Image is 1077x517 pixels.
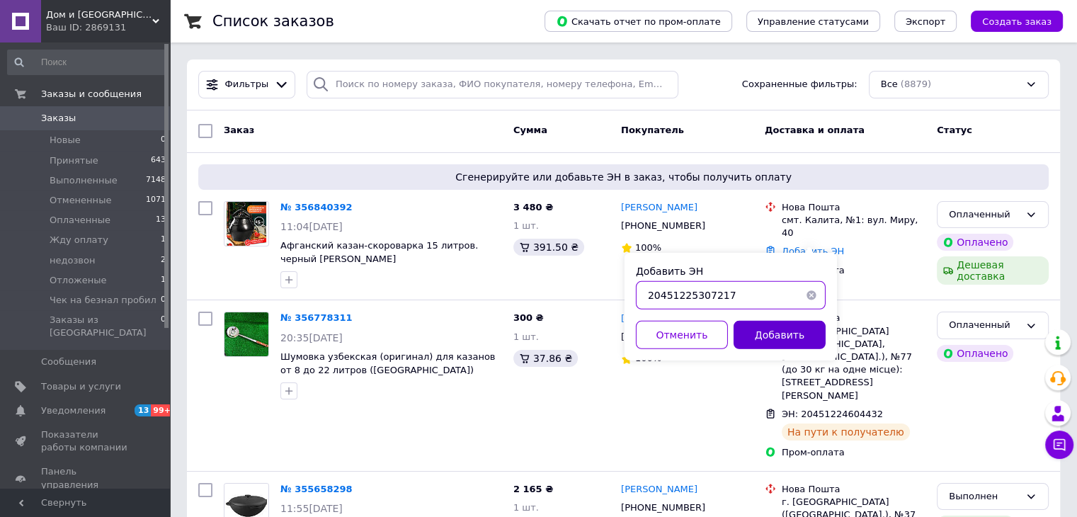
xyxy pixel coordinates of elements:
div: г. [GEOGRAPHIC_DATA] ([GEOGRAPHIC_DATA], [GEOGRAPHIC_DATA].), №77 (до 30 кг на одне місце): [STRE... [782,325,925,402]
span: Сумма [513,125,547,135]
span: Товары и услуги [41,380,121,393]
span: Заказ [224,125,254,135]
a: Фото товару [224,312,269,357]
img: Фото товару [224,312,268,356]
div: [PHONE_NUMBER] [618,328,708,346]
button: Добавить [734,321,826,349]
a: № 356778311 [280,312,353,323]
button: Отменить [636,321,728,349]
div: Пром-оплата [782,264,925,277]
span: 643 [151,154,166,167]
div: [PHONE_NUMBER] [618,217,708,235]
span: Уведомления [41,404,106,417]
span: Принятые [50,154,98,167]
div: Оплачено [937,234,1013,251]
span: Все [881,78,898,91]
button: Управление статусами [746,11,880,32]
img: Фото товару [227,202,267,246]
span: Панель управления [41,465,131,491]
div: 37.86 ₴ [513,350,578,367]
span: Сгенерируйте или добавьте ЭН в заказ, чтобы получить оплату [204,170,1043,184]
button: Экспорт [894,11,957,32]
div: Пром-оплата [782,446,925,459]
span: 13 [156,214,166,227]
span: Экспорт [906,16,945,27]
span: Скачать отчет по пром-оплате [556,15,721,28]
div: На пути к получателю [782,424,910,441]
span: Выполненные [50,174,118,187]
a: № 355658298 [280,484,353,494]
div: Нова Пошта [782,312,925,324]
span: 1 шт. [513,331,539,342]
span: 13 [135,404,151,416]
span: 300 ₴ [513,312,544,323]
div: Нова Пошта [782,201,925,214]
div: Дешевая доставка [937,256,1049,285]
div: Оплаченный [949,208,1020,222]
span: 0 [161,314,166,339]
span: Сохраненные фильтры: [742,78,857,91]
a: [PERSON_NAME] [621,312,697,326]
div: смт. Калита, №1: вул. Миру, 40 [782,214,925,239]
span: Заказы из [GEOGRAPHIC_DATA] [50,314,161,339]
span: Управление статусами [758,16,869,27]
div: Нова Пошта [782,483,925,496]
span: 1 шт. [513,502,539,513]
span: 1 [161,234,166,246]
span: 0 [161,134,166,147]
span: 2 165 ₴ [513,484,553,494]
span: Отложеные [50,274,107,287]
input: Поиск [7,50,167,75]
span: Показатели работы компании [41,428,131,454]
button: Скачать отчет по пром-оплате [545,11,732,32]
a: Шумовка узбекская (оригинал) для казанов от 8 до 22 литров ([GEOGRAPHIC_DATA]) [280,351,495,375]
span: 20:35[DATE] [280,332,343,343]
div: 391.50 ₴ [513,239,584,256]
span: Дом и сад [46,8,152,21]
span: 100% [635,242,661,253]
a: Создать заказ [957,16,1063,26]
span: 2 [161,254,166,267]
span: 11:04[DATE] [280,221,343,232]
button: Создать заказ [971,11,1063,32]
a: № 356840392 [280,202,353,212]
span: Чек на безнал пробил [50,294,156,307]
div: Оплаченный [949,318,1020,333]
span: 1071 [146,194,166,207]
span: 1 [161,274,166,287]
a: Фото товару [224,201,269,246]
div: Оплачено [937,345,1013,362]
span: недозвон [50,254,95,267]
div: Выполнен [949,489,1020,504]
span: Сообщения [41,356,96,368]
a: Добавить ЭН [782,246,844,256]
span: Покупатель [621,125,684,135]
span: Статус [937,125,972,135]
span: Новые [50,134,81,147]
span: 99+ [151,404,174,416]
span: Заказы и сообщения [41,88,142,101]
span: Заказы [41,112,76,125]
span: Создать заказ [982,16,1052,27]
div: [PHONE_NUMBER] [618,499,708,517]
span: 7148 [146,174,166,187]
a: Афганский казан-скороварка 15 литров. черный [PERSON_NAME] [280,240,478,264]
span: Фильтры [225,78,269,91]
span: 11:55[DATE] [280,503,343,514]
a: [PERSON_NAME] [621,201,697,215]
div: Ваш ID: 2869131 [46,21,170,34]
a: [PERSON_NAME] [621,483,697,496]
span: Отмененные [50,194,111,207]
span: (8879) [901,79,931,89]
h1: Список заказов [212,13,334,30]
span: 1 шт. [513,220,539,231]
button: Чат с покупателем [1045,431,1073,459]
span: Доставка и оплата [765,125,865,135]
span: 3 480 ₴ [513,202,553,212]
label: Добавить ЭН [636,266,703,277]
button: Очистить [797,281,826,309]
span: 0 [161,294,166,307]
input: Поиск по номеру заказа, ФИО покупателя, номеру телефона, Email, номеру накладной [307,71,678,98]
